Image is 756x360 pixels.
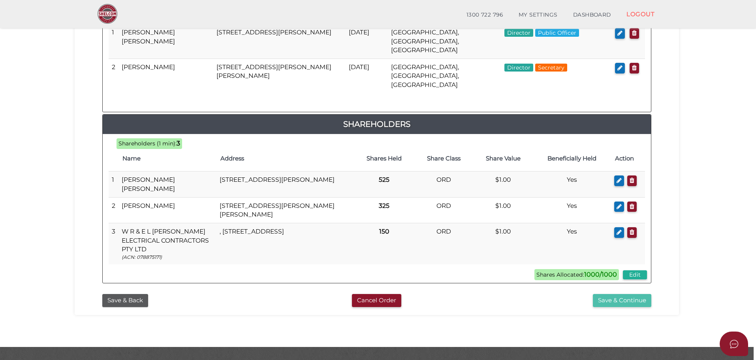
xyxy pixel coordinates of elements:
[388,59,501,93] td: [GEOGRAPHIC_DATA], [GEOGRAPHIC_DATA], [GEOGRAPHIC_DATA]
[109,59,118,93] td: 2
[118,197,216,223] td: [PERSON_NAME]
[118,172,216,198] td: [PERSON_NAME] [PERSON_NAME]
[118,59,213,93] td: [PERSON_NAME]
[615,155,641,162] h4: Action
[379,202,389,209] b: 325
[565,7,619,23] a: DASHBOARD
[418,155,469,162] h4: Share Class
[122,155,213,162] h4: Name
[504,64,533,72] span: Director
[358,155,410,162] h4: Shares Held
[109,24,118,59] td: 1
[103,118,651,130] a: Shareholders
[534,269,619,280] span: Shares Allocated:
[474,223,533,264] td: $1.00
[414,197,473,223] td: ORD
[213,59,346,93] td: [STREET_ADDRESS][PERSON_NAME][PERSON_NAME]
[346,59,388,93] td: [DATE]
[109,197,118,223] td: 2
[414,223,473,264] td: ORD
[533,172,611,198] td: Yes
[584,271,617,278] b: 1000/1000
[346,24,388,59] td: [DATE]
[478,155,529,162] h4: Share Value
[213,24,346,59] td: [STREET_ADDRESS][PERSON_NAME]
[533,223,611,264] td: Yes
[216,172,354,198] td: [STREET_ADDRESS][PERSON_NAME]
[474,197,533,223] td: $1.00
[623,270,647,279] button: Edit
[720,332,748,356] button: Open asap
[379,176,389,183] b: 525
[414,172,473,198] td: ORD
[220,155,350,162] h4: Address
[511,7,565,23] a: MY SETTINGS
[122,254,213,260] p: (ACN: 078875171)
[109,223,118,264] td: 3
[216,223,354,264] td: , [STREET_ADDRESS]
[535,29,579,37] span: Public Officer
[102,294,148,307] button: Save & Back
[388,24,501,59] td: [GEOGRAPHIC_DATA], [GEOGRAPHIC_DATA], [GEOGRAPHIC_DATA]
[619,6,662,22] a: LOGOUT
[118,24,213,59] td: [PERSON_NAME] [PERSON_NAME]
[352,294,401,307] button: Cancel Order
[118,140,177,147] span: Shareholders (1 min):
[177,139,180,147] b: 3
[593,294,651,307] button: Save & Continue
[379,228,389,235] b: 150
[216,197,354,223] td: [STREET_ADDRESS][PERSON_NAME][PERSON_NAME]
[537,155,607,162] h4: Beneficially Held
[109,172,118,198] td: 1
[459,7,511,23] a: 1300 722 796
[504,29,533,37] span: Director
[474,172,533,198] td: $1.00
[118,223,216,264] td: W R & E L [PERSON_NAME] ELECTRICAL CONTRACTORS PTY LTD
[535,64,567,72] span: Secretary
[533,197,611,223] td: Yes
